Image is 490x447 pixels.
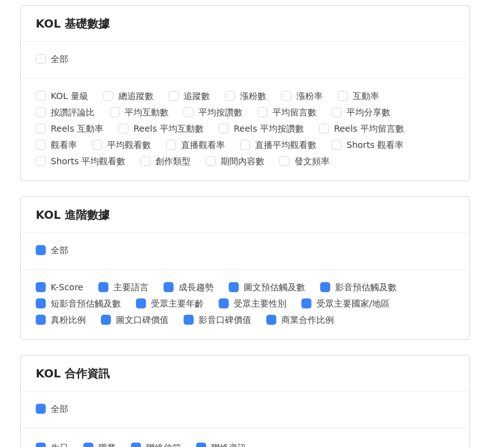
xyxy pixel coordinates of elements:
[311,297,395,310] span: 受眾主要國家/地區
[250,138,321,152] span: 直播平均觀看數
[46,122,108,135] span: Reels 互動率
[348,89,384,103] span: 互動率
[46,154,130,168] span: Shorts 平均觀看數
[341,138,409,152] span: Shorts 觀看率
[111,313,174,327] span: 圖文口碑價值
[341,105,395,119] span: 平均分享數
[46,52,73,66] span: 全部
[229,297,291,310] span: 受眾主要性別
[174,280,219,294] span: 成長趨勢
[120,105,174,119] span: 平均互動數
[229,122,309,135] span: Reels 平均按讚數
[46,313,91,327] span: 真粉比例
[36,207,454,223] div: KOL 進階數據
[329,122,409,135] span: Reels 平均留言數
[216,154,269,168] span: 期間內容數
[179,89,215,103] span: 追蹤數
[176,138,230,152] span: 直播觀看率
[46,297,126,310] span: 短影音預估觸及數
[128,122,209,135] span: Reels 平均互動數
[113,89,159,103] span: 總追蹤數
[194,105,248,119] span: 平均按讚數
[46,138,82,152] span: 觀看率
[239,280,310,294] span: 圖文預估觸及數
[330,280,402,294] span: 影音預估觸及數
[108,280,154,294] span: 主要語言
[289,154,335,168] span: 發文頻率
[235,89,271,103] span: 漲粉數
[46,280,88,294] span: K-Score
[194,313,256,327] span: 影音口碑價值
[102,138,156,152] span: 平均觀看數
[146,297,209,310] span: 受眾主要年齡
[268,105,321,119] span: 平均留言數
[46,243,73,257] span: 全部
[36,16,454,31] div: KOL 基礎數據
[36,365,454,381] div: KOL 合作資訊
[150,154,195,168] span: 創作類型
[46,89,93,103] span: KOL 量級
[291,89,328,103] span: 漲粉率
[46,402,73,416] span: 全部
[46,105,100,119] span: 按讚評論比
[276,313,339,327] span: 商業合作比例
